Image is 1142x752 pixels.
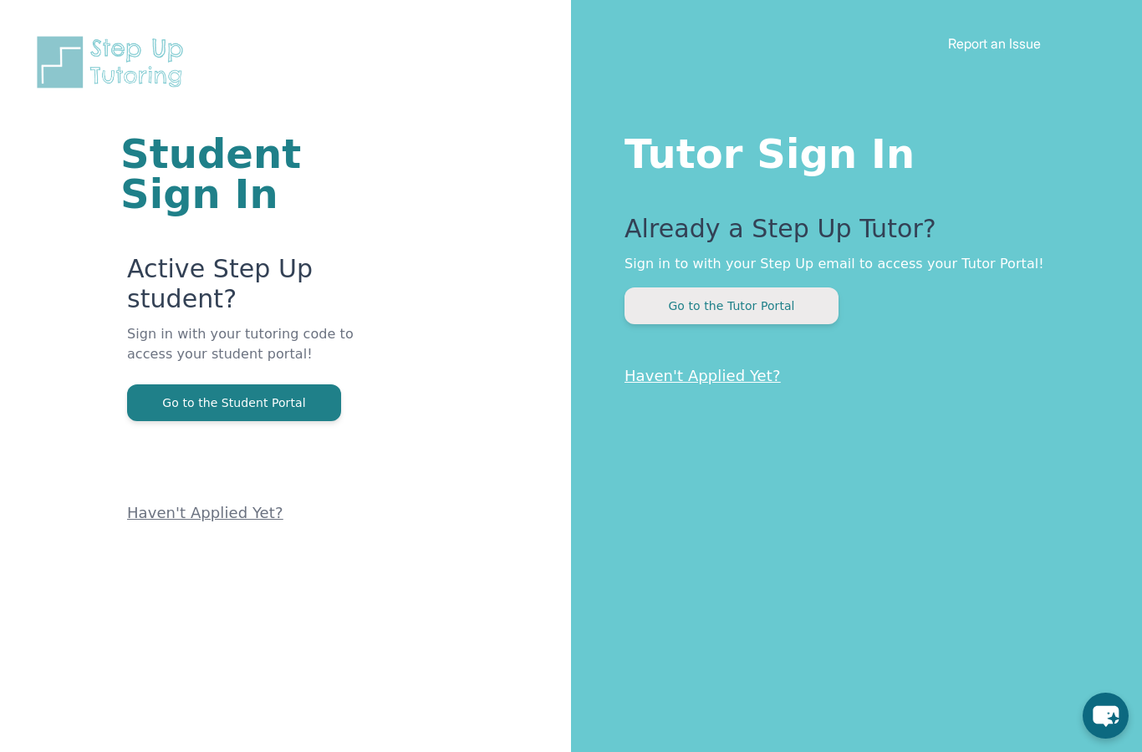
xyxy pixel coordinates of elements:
button: Go to the Student Portal [127,384,341,421]
img: Step Up Tutoring horizontal logo [33,33,194,91]
p: Active Step Up student? [127,254,370,324]
button: chat-button [1083,693,1129,739]
a: Report an Issue [948,35,1041,52]
a: Go to the Tutor Portal [625,297,839,313]
h1: Student Sign In [120,134,370,214]
a: Go to the Student Portal [127,394,341,410]
a: Haven't Applied Yet? [127,504,283,521]
button: Go to the Tutor Portal [625,287,839,324]
h1: Tutor Sign In [625,127,1075,174]
a: Haven't Applied Yet? [625,367,781,384]
p: Already a Step Up Tutor? [625,214,1075,254]
p: Sign in with your tutoring code to access your student portal! [127,324,370,384]
p: Sign in to with your Step Up email to access your Tutor Portal! [625,254,1075,274]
